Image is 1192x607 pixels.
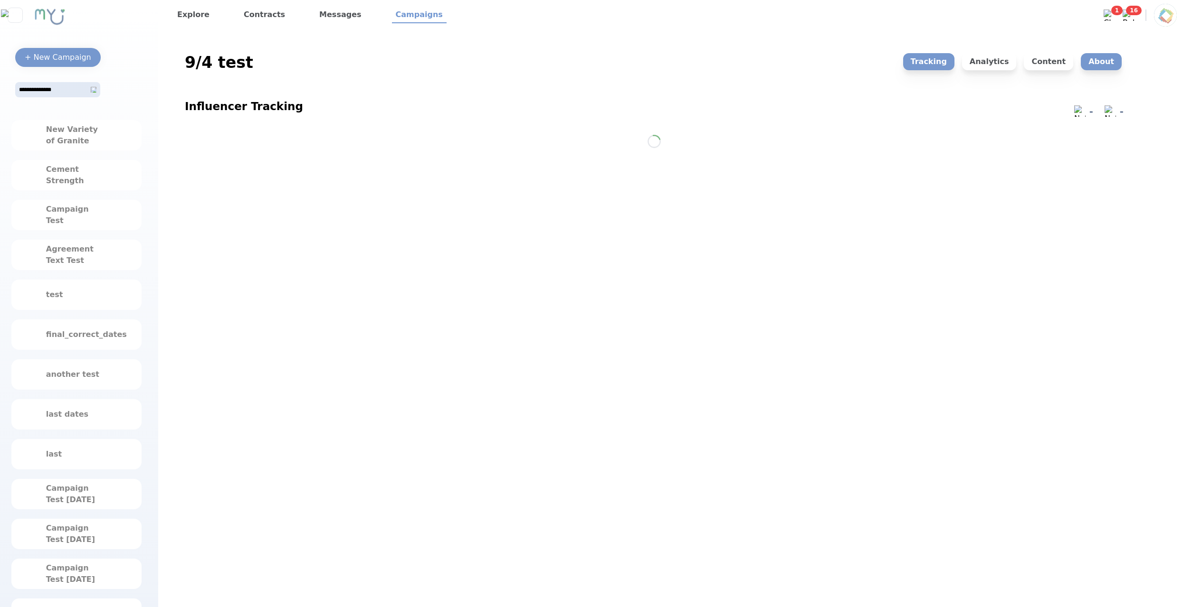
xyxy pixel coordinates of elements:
[46,124,107,147] div: New Variety of Granite
[46,243,107,266] div: Agreement Text Test
[46,409,107,420] div: last dates
[1,9,29,21] img: Close sidebar
[1126,6,1142,15] span: 16
[1120,103,1127,120] div: -
[1111,6,1123,15] span: 1
[1104,9,1115,21] img: Chat
[185,53,253,72] div: 9/4 test
[46,164,107,187] div: Cement Strength
[46,562,107,585] div: Campaign Test [DATE]
[240,7,289,23] a: Contracts
[903,53,954,70] p: Tracking
[962,53,1017,70] p: Analytics
[185,99,303,114] h2: Influencer Tracking
[46,448,107,460] div: last
[1074,105,1086,117] img: Notification
[1123,9,1134,21] img: Bell
[1024,53,1073,70] p: Content
[46,204,107,226] div: Campaign Test
[1089,103,1097,120] div: -
[315,7,365,23] a: Messages
[15,48,101,67] button: + New Campaign
[1081,53,1122,70] p: About
[25,52,91,63] div: + New Campaign
[392,7,447,23] a: Campaigns
[173,7,213,23] a: Explore
[1105,105,1116,117] img: Notification
[46,289,107,300] div: test
[46,329,107,340] div: final_correct_dates
[46,523,107,545] div: Campaign Test [DATE]
[46,483,107,505] div: Campaign Test [DATE]
[1154,4,1177,27] img: Profile
[46,369,107,380] div: another test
